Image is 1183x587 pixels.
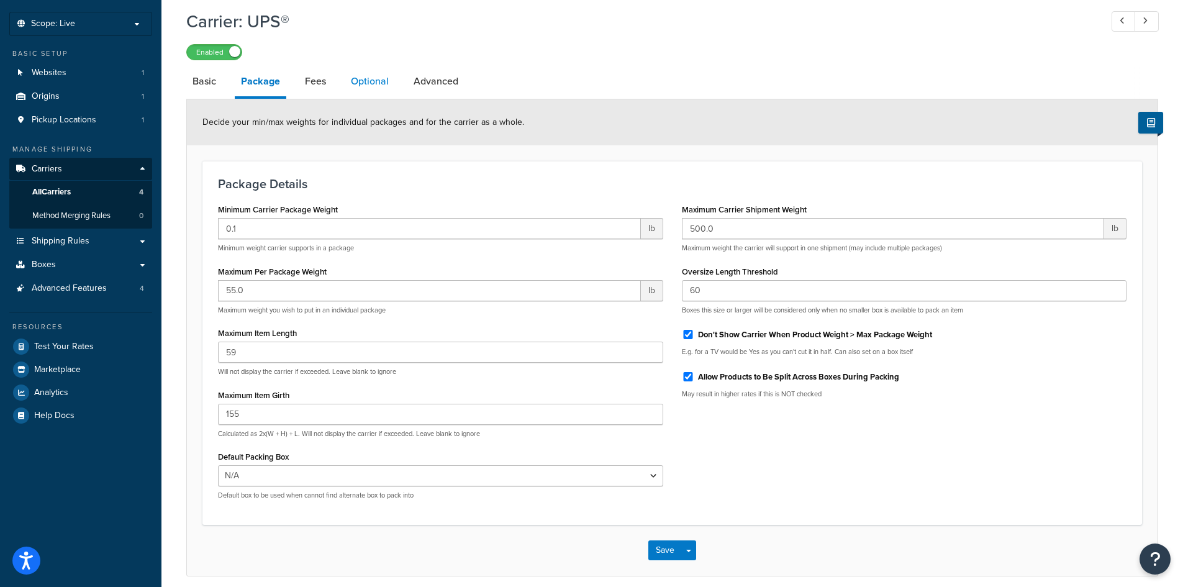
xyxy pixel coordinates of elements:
[9,109,152,132] li: Pickup Locations
[9,404,152,427] a: Help Docs
[1135,11,1159,32] a: Next Record
[9,61,152,84] li: Websites
[235,66,286,99] a: Package
[682,347,1127,357] p: E.g. for a TV would be Yes as you can't cut it in half. Can also set on a box itself
[32,68,66,78] span: Websites
[682,306,1127,315] p: Boxes this size or larger will be considered only when no smaller box is available to pack an item
[9,381,152,404] a: Analytics
[1112,11,1136,32] a: Previous Record
[682,389,1127,399] p: May result in higher rates if this is NOT checked
[34,365,81,375] span: Marketplace
[9,230,152,253] a: Shipping Rules
[9,204,152,227] a: Method Merging Rules0
[186,66,222,96] a: Basic
[9,158,152,229] li: Carriers
[698,329,932,340] label: Don't Show Carrier When Product Weight > Max Package Weight
[218,329,297,338] label: Maximum Item Length
[218,452,289,462] label: Default Packing Box
[32,187,71,198] span: All Carriers
[32,236,89,247] span: Shipping Rules
[407,66,465,96] a: Advanced
[9,322,152,332] div: Resources
[9,277,152,300] a: Advanced Features4
[139,187,143,198] span: 4
[9,85,152,108] li: Origins
[1104,218,1126,239] span: lb
[31,19,75,29] span: Scope: Live
[9,277,152,300] li: Advanced Features
[139,211,143,221] span: 0
[9,335,152,358] a: Test Your Rates
[9,158,152,181] a: Carriers
[641,218,663,239] span: lb
[32,260,56,270] span: Boxes
[186,9,1089,34] h1: Carrier: UPS®
[682,205,807,214] label: Maximum Carrier Shipment Weight
[698,371,899,383] label: Allow Products to Be Split Across Boxes During Packing
[142,115,144,125] span: 1
[218,205,338,214] label: Minimum Carrier Package Weight
[32,115,96,125] span: Pickup Locations
[9,204,152,227] li: Method Merging Rules
[32,211,111,221] span: Method Merging Rules
[218,267,327,276] label: Maximum Per Package Weight
[218,177,1126,191] h3: Package Details
[9,109,152,132] a: Pickup Locations1
[218,367,663,376] p: Will not display the carrier if exceeded. Leave blank to ignore
[345,66,395,96] a: Optional
[142,68,144,78] span: 1
[1140,544,1171,575] button: Open Resource Center
[9,61,152,84] a: Websites1
[34,411,75,421] span: Help Docs
[682,267,778,276] label: Oversize Length Threshold
[9,181,152,204] a: AllCarriers4
[648,540,682,560] button: Save
[682,243,1127,253] p: Maximum weight the carrier will support in one shipment (may include multiple packages)
[32,91,60,102] span: Origins
[9,85,152,108] a: Origins1
[218,491,663,500] p: Default box to be used when cannot find alternate box to pack into
[9,358,152,381] a: Marketplace
[32,283,107,294] span: Advanced Features
[9,48,152,59] div: Basic Setup
[218,306,663,315] p: Maximum weight you wish to put in an individual package
[142,91,144,102] span: 1
[299,66,332,96] a: Fees
[32,164,62,175] span: Carriers
[9,253,152,276] a: Boxes
[218,243,663,253] p: Minimum weight carrier supports in a package
[218,429,663,439] p: Calculated as 2x(W + H) + L. Will not display the carrier if exceeded. Leave blank to ignore
[1138,112,1163,134] button: Show Help Docs
[9,144,152,155] div: Manage Shipping
[34,388,68,398] span: Analytics
[202,116,524,129] span: Decide your min/max weights for individual packages and for the carrier as a whole.
[34,342,94,352] span: Test Your Rates
[187,45,242,60] label: Enabled
[641,280,663,301] span: lb
[218,391,289,400] label: Maximum Item Girth
[140,283,144,294] span: 4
